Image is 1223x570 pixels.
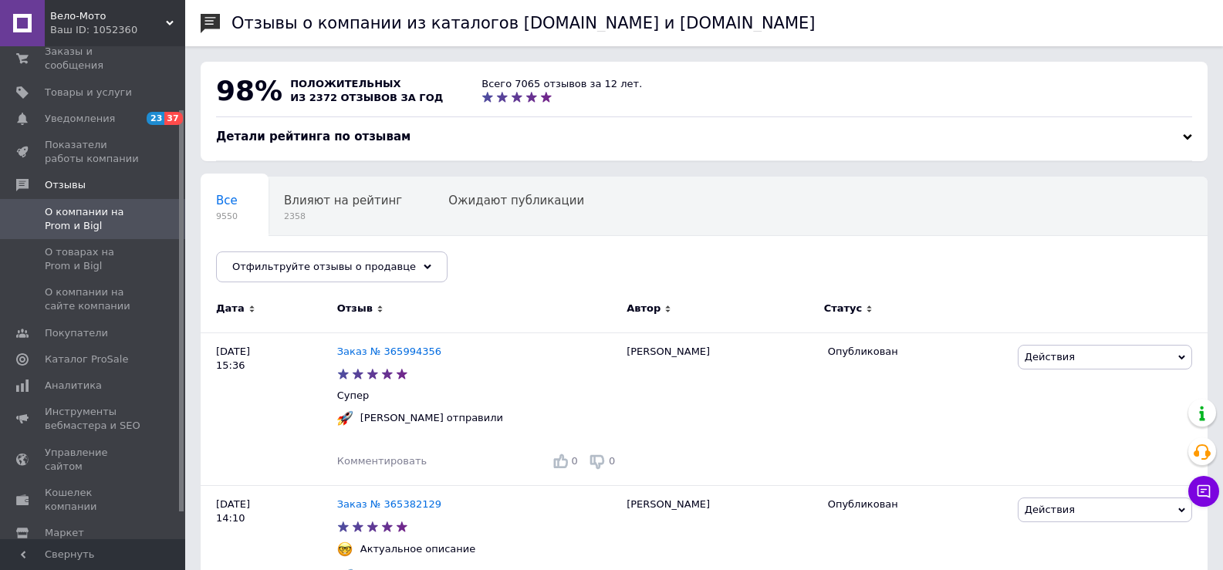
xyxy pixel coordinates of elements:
span: 0 [609,455,615,467]
p: Супер [337,389,619,403]
span: Управление сайтом [45,446,143,474]
span: Все [216,194,238,207]
span: О компании на сайте компании [45,285,143,313]
span: Комментировать [337,455,427,467]
span: Вело-Мото [50,9,166,23]
div: Опубликован [828,497,1006,511]
span: 23 [147,112,164,125]
span: Кошелек компании [45,486,143,514]
div: Опубликован [828,345,1006,359]
span: положительных [290,78,400,89]
span: Действия [1025,504,1075,515]
img: :rocket: [337,410,353,426]
span: Отфильтруйте отзывы о продавце [232,261,416,272]
span: 2358 [284,211,402,222]
span: Маркет [45,526,84,540]
span: 9550 [216,211,238,222]
span: Опубликованы без комме... [216,252,383,266]
div: Актуальное описание [356,542,480,556]
span: Инструменты вебмастера и SEO [45,405,143,433]
a: Заказ № 365382129 [337,498,441,510]
span: Уведомления [45,112,115,126]
div: Комментировать [337,454,427,468]
span: из 2372 отзывов за год [290,92,443,103]
h1: Отзывы о компании из каталогов [DOMAIN_NAME] и [DOMAIN_NAME] [231,14,816,32]
span: 37 [164,112,182,125]
span: О компании на Prom и Bigl [45,205,143,233]
span: О товарах на Prom и Bigl [45,245,143,273]
div: Опубликованы без комментария [201,236,414,295]
a: Заказ № 365994356 [337,346,441,357]
span: Каталог ProSale [45,352,128,366]
div: [PERSON_NAME] [619,332,819,485]
div: Детали рейтинга по отзывам [216,129,1192,145]
span: Дата [216,302,245,315]
button: Чат с покупателем [1188,476,1219,507]
span: Аналитика [45,379,102,393]
span: Отзывы [45,178,86,192]
span: Влияют на рейтинг [284,194,402,207]
span: Показатели работы компании [45,138,143,166]
span: Статус [824,302,863,315]
span: Заказы и сообщения [45,45,143,73]
span: Отзыв [337,302,373,315]
span: 0 [572,455,578,467]
div: Всего 7065 отзывов за 12 лет. [481,77,642,91]
div: [DATE] 15:36 [201,332,337,485]
div: Ваш ID: 1052360 [50,23,185,37]
span: 98% [216,75,282,106]
span: Покупатели [45,326,108,340]
span: Детали рейтинга по отзывам [216,130,410,143]
span: Товары и услуги [45,86,132,99]
span: Действия [1025,351,1075,363]
img: :nerd_face: [337,541,353,557]
div: [PERSON_NAME] отправили [356,411,507,425]
span: Ожидают публикации [448,194,584,207]
span: Автор [627,302,660,315]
